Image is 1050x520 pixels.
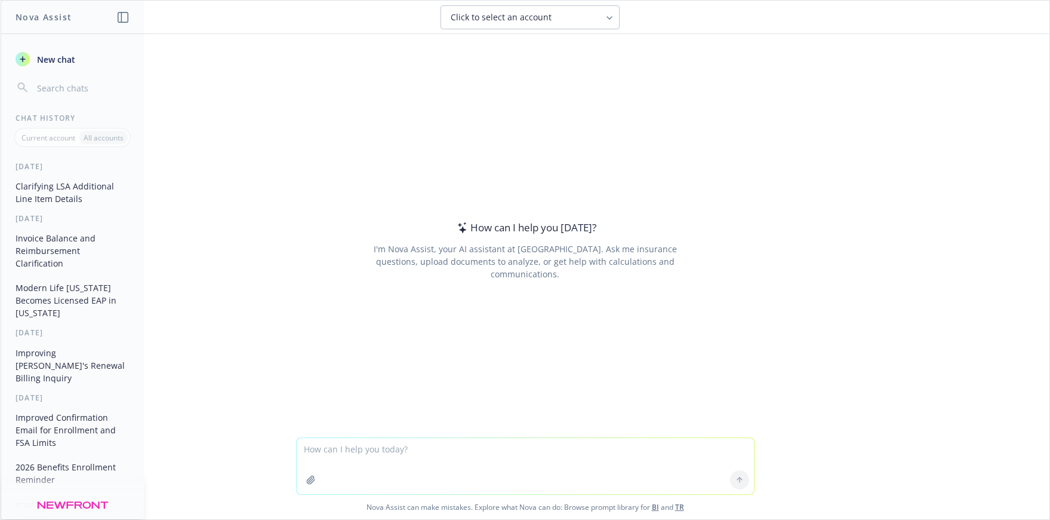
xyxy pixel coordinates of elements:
[441,5,620,29] button: Click to select an account
[11,48,134,70] button: New chat
[1,213,144,224] div: [DATE]
[11,457,134,490] button: 2026 Benefits Enrollment Reminder
[1,161,144,172] div: [DATE]
[16,11,72,23] h1: Nova Assist
[5,495,1045,519] span: Nova Assist can make mistakes. Explore what Nova can do: Browse prompt library for and
[1,328,144,338] div: [DATE]
[1,393,144,403] div: [DATE]
[21,133,75,143] p: Current account
[35,53,75,66] span: New chat
[11,176,134,209] button: Clarifying LSA Additional Line Item Details
[652,502,659,512] a: BI
[451,11,552,23] span: Click to select an account
[11,228,134,273] button: Invoice Balance and Reimbursement Clarification
[11,343,134,388] button: Improving [PERSON_NAME]'s Renewal Billing Inquiry
[675,502,684,512] a: TR
[1,113,144,123] div: Chat History
[11,408,134,452] button: Improved Confirmation Email for Enrollment and FSA Limits
[11,278,134,323] button: Modern Life [US_STATE] Becomes Licensed EAP in [US_STATE]
[454,220,596,235] div: How can I help you [DATE]?
[35,79,130,96] input: Search chats
[84,133,124,143] p: All accounts
[357,243,693,280] div: I'm Nova Assist, your AI assistant at [GEOGRAPHIC_DATA]. Ask me insurance questions, upload docum...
